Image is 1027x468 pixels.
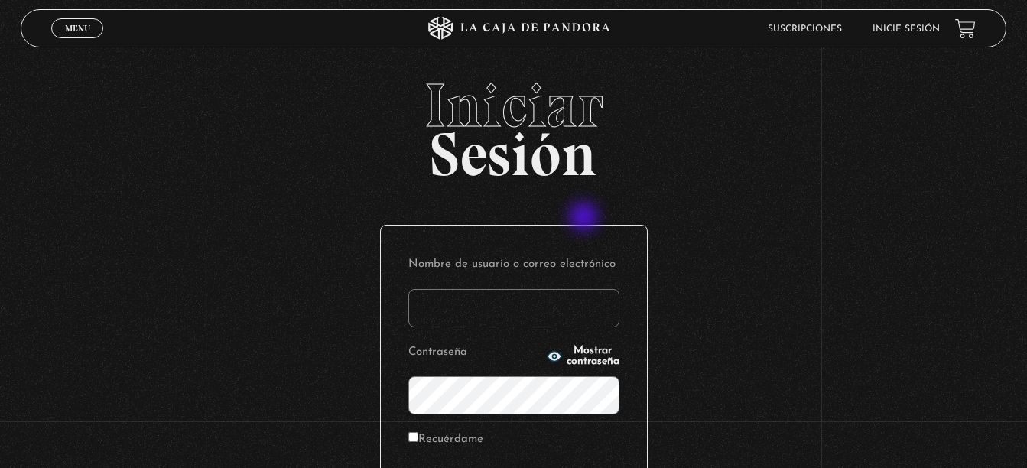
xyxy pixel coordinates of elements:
a: Inicie sesión [873,24,940,34]
h2: Sesión [21,75,1006,173]
input: Recuérdame [408,432,418,442]
label: Contraseña [408,341,542,365]
span: Menu [65,24,90,33]
label: Recuérdame [408,428,483,452]
button: Mostrar contraseña [547,346,619,367]
label: Nombre de usuario o correo electrónico [408,253,619,277]
a: Suscripciones [768,24,842,34]
a: View your shopping cart [955,18,976,39]
span: Mostrar contraseña [567,346,619,367]
span: Cerrar [60,37,96,47]
span: Iniciar [21,75,1006,136]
